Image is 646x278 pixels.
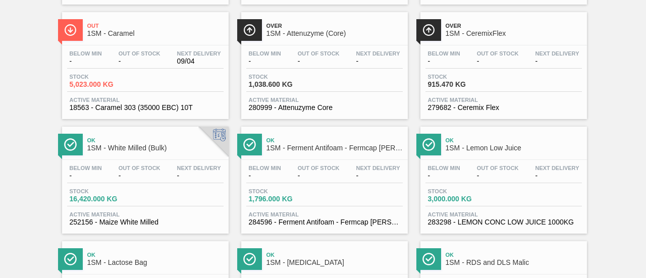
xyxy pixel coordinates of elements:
[249,81,319,88] span: 1,038.600 KG
[70,74,140,80] span: Stock
[266,23,403,29] span: Over
[266,137,403,143] span: Ok
[428,97,579,103] span: Active Material
[298,172,340,180] span: -
[177,50,221,57] span: Next Delivery
[298,58,340,65] span: -
[87,30,224,37] span: 1SM - Caramel
[70,211,221,217] span: Active Material
[446,23,582,29] span: Over
[70,104,221,112] span: 18563 - Caramel 303 (35000 EBC) 10T
[266,144,403,152] span: 1SM - Ferment Antifoam - Fermcap Kerry
[446,30,582,37] span: 1SM - CeremixFlex
[249,165,281,171] span: Below Min
[177,165,221,171] span: Next Delivery
[428,211,579,217] span: Active Material
[70,165,102,171] span: Below Min
[243,24,256,36] img: Ícone
[87,23,224,29] span: Out
[249,211,400,217] span: Active Material
[177,172,221,180] span: -
[87,259,224,266] span: 1SM - Lactose Bag
[87,144,224,152] span: 1SM - White Milled (Bulk)
[535,50,579,57] span: Next Delivery
[356,58,400,65] span: -
[243,253,256,265] img: Ícone
[422,24,435,36] img: Ícone
[70,218,221,226] span: 252156 - Maize White Milled
[428,104,579,112] span: 279682 - Ceremix Flex
[356,50,400,57] span: Next Delivery
[70,50,102,57] span: Below Min
[428,74,499,80] span: Stock
[428,172,460,180] span: -
[413,119,592,234] a: ÍconeOk1SM - Lemon Low JuiceBelow Min-Out Of Stock-Next Delivery-Stock3,000.000 KGActive Material...
[428,58,460,65] span: -
[298,165,340,171] span: Out Of Stock
[249,74,319,80] span: Stock
[87,137,224,143] span: Ok
[535,165,579,171] span: Next Delivery
[70,58,102,65] span: -
[446,144,582,152] span: 1SM - Lemon Low Juice
[535,172,579,180] span: -
[70,81,140,88] span: 5,023.000 KG
[477,165,519,171] span: Out Of Stock
[428,195,499,203] span: 3,000.000 KG
[119,50,160,57] span: Out Of Stock
[119,172,160,180] span: -
[356,165,400,171] span: Next Delivery
[249,172,281,180] span: -
[428,188,499,194] span: Stock
[413,5,592,119] a: ÍconeOver1SM - CeremixFlexBelow Min-Out Of Stock-Next Delivery-Stock915.470 KGActive Material2796...
[249,188,319,194] span: Stock
[249,218,400,226] span: 284596 - Ferment Antifoam - Fermcap Kerry
[55,5,234,119] a: ÍconeOut1SM - CaramelBelow Min-Out Of Stock-Next Delivery09/04Stock5,023.000 KGActive Material185...
[535,58,579,65] span: -
[64,138,77,151] img: Ícone
[119,58,160,65] span: -
[70,172,102,180] span: -
[55,119,234,234] a: ÍconeOk1SM - White Milled (Bulk)Below Min-Out Of Stock-Next Delivery-Stock16,420.000 KGActive Mat...
[422,138,435,151] img: Ícone
[446,137,582,143] span: Ok
[477,58,519,65] span: -
[243,138,256,151] img: Ícone
[249,50,281,57] span: Below Min
[428,81,499,88] span: 915.470 KG
[356,172,400,180] span: -
[87,252,224,258] span: Ok
[428,50,460,57] span: Below Min
[249,58,281,65] span: -
[64,253,77,265] img: Ícone
[266,30,403,37] span: 1SM - Attenuzyme (Core)
[266,252,403,258] span: Ok
[234,5,413,119] a: ÍconeOver1SM - Attenuzyme (Core)Below Min-Out Of Stock-Next Delivery-Stock1,038.600 KGActive Mate...
[249,195,319,203] span: 1,796.000 KG
[119,165,160,171] span: Out Of Stock
[477,50,519,57] span: Out Of Stock
[428,165,460,171] span: Below Min
[428,218,579,226] span: 283298 - LEMON CONC LOW JUICE 1000KG
[70,97,221,103] span: Active Material
[249,104,400,112] span: 280999 - Attenuzyme Core
[446,259,582,266] span: 1SM - RDS and DLS Malic
[70,195,140,203] span: 16,420.000 KG
[234,119,413,234] a: ÍconeOk1SM - Ferment Antifoam - Fermcap [PERSON_NAME]Below Min-Out Of Stock-Next Delivery-Stock1,...
[298,50,340,57] span: Out Of Stock
[177,58,221,65] span: 09/04
[64,24,77,36] img: Ícone
[70,188,140,194] span: Stock
[249,97,400,103] span: Active Material
[422,253,435,265] img: Ícone
[446,252,582,258] span: Ok
[477,172,519,180] span: -
[266,259,403,266] span: 1SM - Citric Acid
